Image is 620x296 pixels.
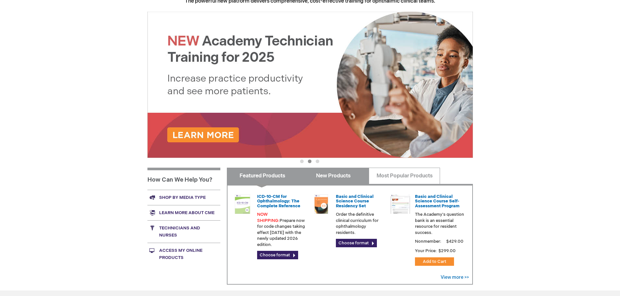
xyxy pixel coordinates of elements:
[369,168,440,184] a: Most Popular Products
[391,194,410,214] img: bcscself_20.jpg
[227,168,298,184] a: Featured Products
[423,259,446,264] span: Add to Cart
[336,194,374,209] a: Basic and Clinical Science Course Residency Set
[415,238,441,246] strong: Nonmember:
[257,212,307,248] p: Prepare now for code changes taking effect [DATE] with the newly updated 2026 edition.
[308,160,311,163] button: 2 of 3
[438,248,457,253] span: $299.00
[147,243,220,265] a: Access My Online Products
[233,194,252,214] img: 0120008u_42.png
[147,190,220,205] a: Shop by media type
[147,220,220,243] a: Technicians and nurses
[257,194,300,209] a: ICD-10-CM for Ophthalmology: The Complete Reference
[415,248,437,253] strong: Your Price:
[257,212,280,223] font: NOW SHIPPING:
[316,160,319,163] button: 3 of 3
[415,257,454,266] button: Add to Cart
[336,239,377,247] a: Choose format
[298,168,369,184] a: New Products
[147,168,220,190] h1: How Can We Help You?
[147,205,220,220] a: Learn more about CME
[445,239,464,244] span: $429.00
[300,160,304,163] button: 1 of 3
[311,194,331,214] img: 02850963u_47.png
[336,212,385,236] p: Order the definitive clinical curriculum for ophthalmology residents.
[415,194,460,209] a: Basic and Clinical Science Course Self-Assessment Program
[441,275,469,280] a: View more >>
[415,212,464,236] p: The Academy's question bank is an essential resource for resident success.
[257,251,298,259] a: Choose format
